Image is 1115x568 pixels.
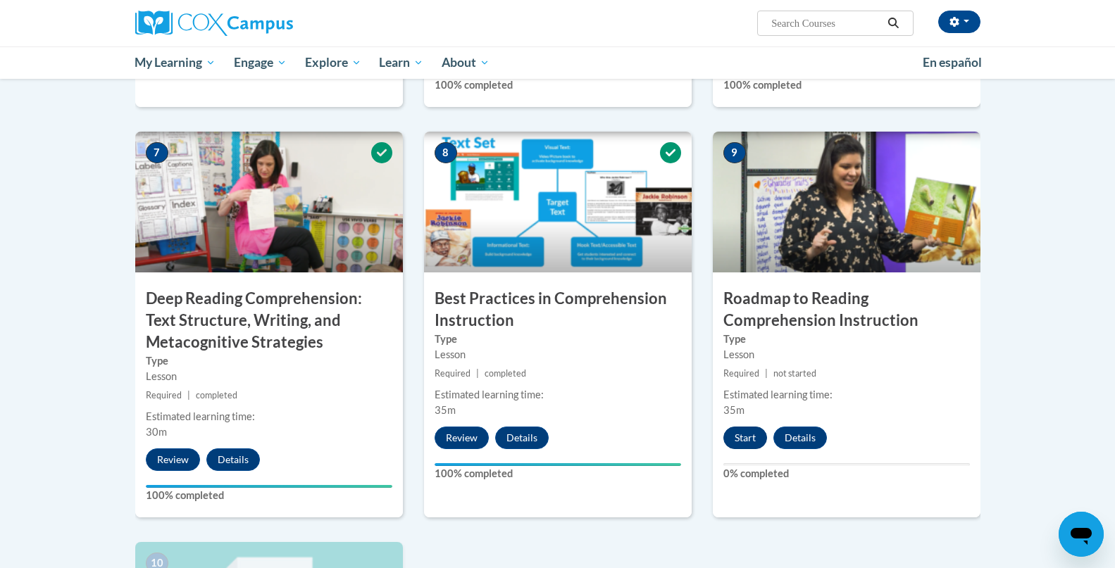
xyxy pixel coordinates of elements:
[196,390,237,400] span: completed
[146,142,168,163] span: 7
[135,11,293,36] img: Cox Campus
[379,54,423,71] span: Learn
[234,54,287,71] span: Engage
[187,390,190,400] span: |
[435,368,471,379] span: Required
[114,46,1002,79] div: Main menu
[914,48,991,77] a: En español
[146,426,167,438] span: 30m
[770,15,883,32] input: Search Courses
[773,427,827,449] button: Details
[442,54,490,71] span: About
[435,77,681,93] label: 100% completed
[146,485,392,488] div: Your progress
[135,132,403,272] img: Course Image
[723,368,759,379] span: Required
[206,448,260,471] button: Details
[435,347,681,362] div: Lesson
[296,46,370,79] a: Explore
[424,288,692,332] h3: Best Practices in Comprehension Instruction
[723,427,767,449] button: Start
[135,11,403,36] a: Cox Campus
[723,404,745,416] span: 35m
[146,488,392,503] label: 100% completed
[424,132,692,272] img: Course Image
[883,15,904,32] button: Search
[723,347,970,362] div: Lesson
[476,368,479,379] span: |
[723,332,970,347] label: Type
[135,54,216,71] span: My Learning
[485,368,526,379] span: completed
[723,77,970,93] label: 100% completed
[146,448,200,471] button: Review
[370,46,432,79] a: Learn
[432,46,499,79] a: About
[225,46,296,79] a: Engage
[435,142,457,163] span: 8
[146,353,392,369] label: Type
[713,132,980,272] img: Course Image
[146,409,392,424] div: Estimated learning time:
[435,332,681,347] label: Type
[923,55,982,70] span: En español
[126,46,225,79] a: My Learning
[723,142,746,163] span: 9
[435,463,681,466] div: Your progress
[146,369,392,384] div: Lesson
[146,390,182,400] span: Required
[723,387,970,403] div: Estimated learning time:
[135,288,403,353] h3: Deep Reading Comprehension: Text Structure, Writing, and Metacognitive Strategies
[435,387,681,403] div: Estimated learning time:
[938,11,980,33] button: Account Settings
[305,54,361,71] span: Explore
[495,427,549,449] button: Details
[713,288,980,332] h3: Roadmap to Reading Comprehension Instruction
[1059,512,1104,557] iframe: Button to launch messaging window
[773,368,816,379] span: not started
[723,466,970,481] label: 0% completed
[435,404,456,416] span: 35m
[435,466,681,481] label: 100% completed
[435,427,489,449] button: Review
[765,368,768,379] span: |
